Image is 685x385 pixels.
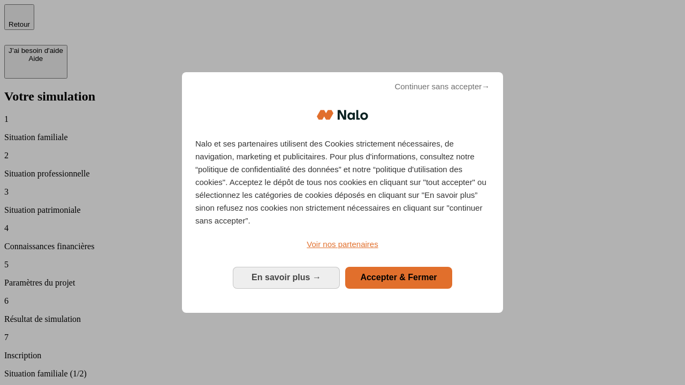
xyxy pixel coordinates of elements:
[394,80,490,93] span: Continuer sans accepter→
[360,273,437,282] span: Accepter & Fermer
[307,240,378,249] span: Voir nos partenaires
[233,267,340,288] button: En savoir plus: Configurer vos consentements
[195,238,490,251] a: Voir nos partenaires
[195,137,490,227] p: Nalo et ses partenaires utilisent des Cookies strictement nécessaires, de navigation, marketing e...
[345,267,452,288] button: Accepter & Fermer: Accepter notre traitement des données et fermer
[182,72,503,312] div: Bienvenue chez Nalo Gestion du consentement
[317,99,368,131] img: Logo
[252,273,321,282] span: En savoir plus →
